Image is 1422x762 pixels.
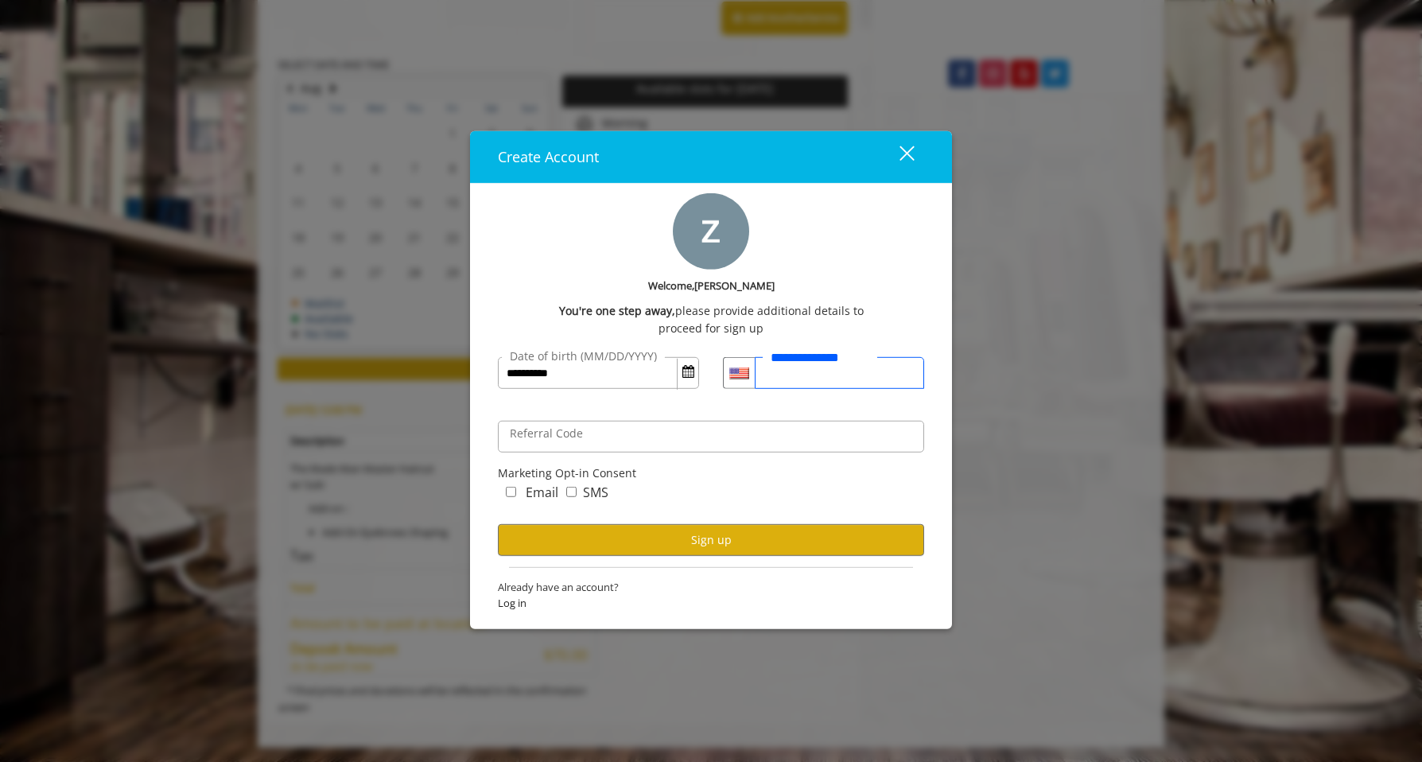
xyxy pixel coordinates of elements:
[502,348,665,365] label: Date of birth (MM/DD/YYYY)
[678,358,698,385] button: Open Calendar
[526,483,558,503] label: Email
[498,421,924,453] input: ReferralCode
[502,425,591,442] label: Referral Code
[870,140,924,173] button: close dialog
[498,524,924,555] button: Sign up
[498,357,699,389] input: DateOfBirth
[648,278,775,294] b: Welcome,[PERSON_NAME]
[881,145,913,169] div: close dialog
[498,465,924,482] div: Marketing Opt-in Consent
[498,578,924,595] span: Already have an account?
[583,483,608,503] label: SMS
[498,147,599,166] span: Create Account
[506,487,516,497] input: marketing_email_concern
[498,595,924,612] span: Log in
[566,487,577,497] input: marketing_sms_concern
[559,301,675,319] b: You're one step away,
[673,193,749,270] img: profile-pic
[723,357,755,389] div: Country
[498,301,924,319] div: please provide additional details to
[498,320,924,337] div: proceed for sign up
